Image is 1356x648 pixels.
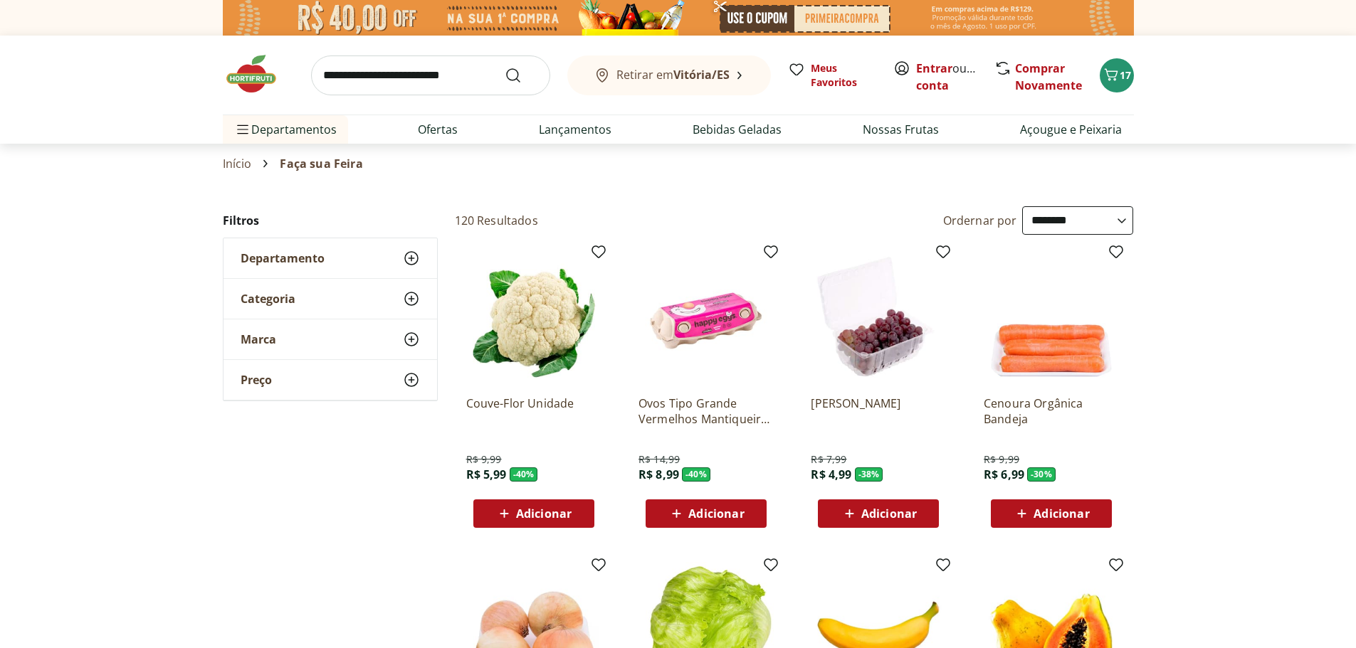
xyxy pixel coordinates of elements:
[984,249,1119,384] img: Cenoura Orgânica Bandeja
[991,499,1112,528] button: Adicionar
[280,157,362,170] span: Faça sua Feira
[646,499,767,528] button: Adicionar
[311,55,550,95] input: search
[861,508,917,519] span: Adicionar
[1015,60,1082,93] a: Comprar Novamente
[466,467,507,482] span: R$ 5,99
[638,452,680,467] span: R$ 14,99
[916,60,979,94] span: ou
[1100,58,1134,92] button: Carrinho
[510,467,538,482] span: - 40 %
[466,249,601,384] img: Couve-Flor Unidade
[223,157,252,170] a: Início
[234,112,337,147] span: Departamentos
[984,452,1019,467] span: R$ 9,99
[1034,508,1089,519] span: Adicionar
[241,373,272,387] span: Preço
[223,206,438,235] h2: Filtros
[1120,68,1131,82] span: 17
[863,121,939,138] a: Nossas Frutas
[224,319,437,359] button: Marca
[673,67,730,83] b: Vitória/ES
[984,467,1024,482] span: R$ 6,99
[693,121,782,138] a: Bebidas Geladas
[224,238,437,278] button: Departamento
[688,508,744,519] span: Adicionar
[638,395,774,427] a: Ovos Tipo Grande Vermelhos Mantiqueira Happy Eggs 10 Unidades
[916,60,952,76] a: Entrar
[638,249,774,384] img: Ovos Tipo Grande Vermelhos Mantiqueira Happy Eggs 10 Unidades
[234,112,251,147] button: Menu
[241,292,295,306] span: Categoria
[638,467,679,482] span: R$ 8,99
[616,68,730,81] span: Retirar em
[811,395,946,427] a: [PERSON_NAME]
[811,452,846,467] span: R$ 7,99
[567,55,771,95] button: Retirar emVitória/ES
[1020,121,1122,138] a: Açougue e Peixaria
[811,61,876,90] span: Meus Favoritos
[224,360,437,400] button: Preço
[516,508,572,519] span: Adicionar
[811,249,946,384] img: Uva Rosada Embalada
[811,467,851,482] span: R$ 4,99
[455,213,538,228] h2: 120 Resultados
[818,499,939,528] button: Adicionar
[682,467,710,482] span: - 40 %
[943,213,1017,228] label: Ordernar por
[466,452,502,467] span: R$ 9,99
[466,395,601,427] a: Couve-Flor Unidade
[539,121,611,138] a: Lançamentos
[241,251,325,265] span: Departamento
[241,332,276,346] span: Marca
[1027,467,1056,482] span: - 30 %
[473,499,594,528] button: Adicionar
[916,60,994,93] a: Criar conta
[224,279,437,319] button: Categoria
[505,67,539,84] button: Submit Search
[223,53,294,95] img: Hortifruti
[855,467,883,482] span: - 38 %
[418,121,458,138] a: Ofertas
[984,395,1119,427] a: Cenoura Orgânica Bandeja
[788,61,876,90] a: Meus Favoritos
